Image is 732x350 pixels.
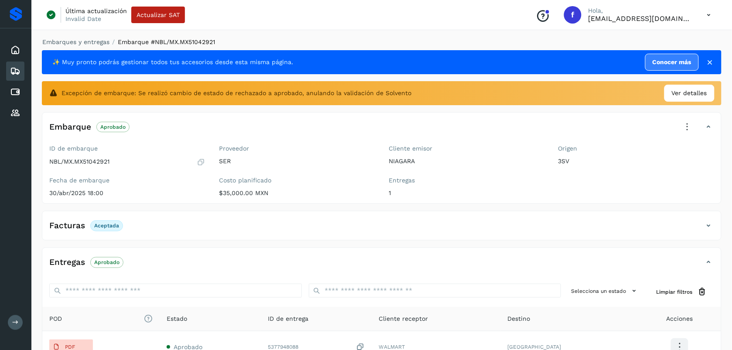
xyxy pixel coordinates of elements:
span: Actualizar SAT [137,12,180,18]
div: Embarques [6,62,24,81]
p: PDF [65,344,75,350]
label: Fecha de embarque [49,177,205,184]
div: Proveedores [6,103,24,123]
label: ID de embarque [49,145,205,152]
div: EntregasAprobado [42,255,721,277]
p: NIAGARA [389,158,544,165]
p: Aprobado [94,259,120,265]
p: fepadilla@niagarawater.com [588,14,693,23]
span: Limpiar filtros [657,288,693,296]
label: Cliente emisor [389,145,544,152]
p: 1 [389,189,544,197]
h4: Facturas [49,221,85,231]
a: Conocer más [645,54,699,71]
span: Ver detalles [672,89,707,98]
label: Costo planificado [219,177,375,184]
a: Embarques y entregas [42,38,109,45]
span: ID de entrega [268,314,308,323]
label: Origen [558,145,714,152]
nav: breadcrumb [42,38,722,47]
p: $35,000.00 MXN [219,189,375,197]
p: Invalid Date [65,15,101,23]
button: Limpiar filtros [650,284,714,300]
p: 30/abr/2025 18:00 [49,189,205,197]
span: Destino [508,314,530,323]
label: Entregas [389,177,544,184]
span: Acciones [667,314,693,323]
label: Proveedor [219,145,375,152]
h4: Entregas [49,257,85,268]
span: Embarque #NBL/MX.MX51042921 [118,38,215,45]
span: Estado [167,314,187,323]
button: Selecciona un estado [568,284,643,298]
div: EmbarqueAprobado [42,120,721,141]
span: Excepción de embarque: Se realizó cambio de estado de rechazado a aprobado, anulando la validació... [62,89,411,98]
span: Cliente receptor [379,314,428,323]
span: ✨ Muy pronto podrás gestionar todos tus accesorios desde esta misma página. [52,58,293,67]
div: FacturasAceptada [42,218,721,240]
p: Hola, [588,7,693,14]
p: Última actualización [65,7,127,15]
p: NBL/MX.MX51042921 [49,158,109,165]
div: Inicio [6,41,24,60]
p: Aceptada [94,223,119,229]
h4: Embarque [49,122,91,132]
span: POD [49,314,153,323]
p: Aprobado [100,124,126,130]
button: Actualizar SAT [131,7,185,23]
p: SER [219,158,375,165]
div: Cuentas por pagar [6,82,24,102]
p: 3SV [558,158,714,165]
